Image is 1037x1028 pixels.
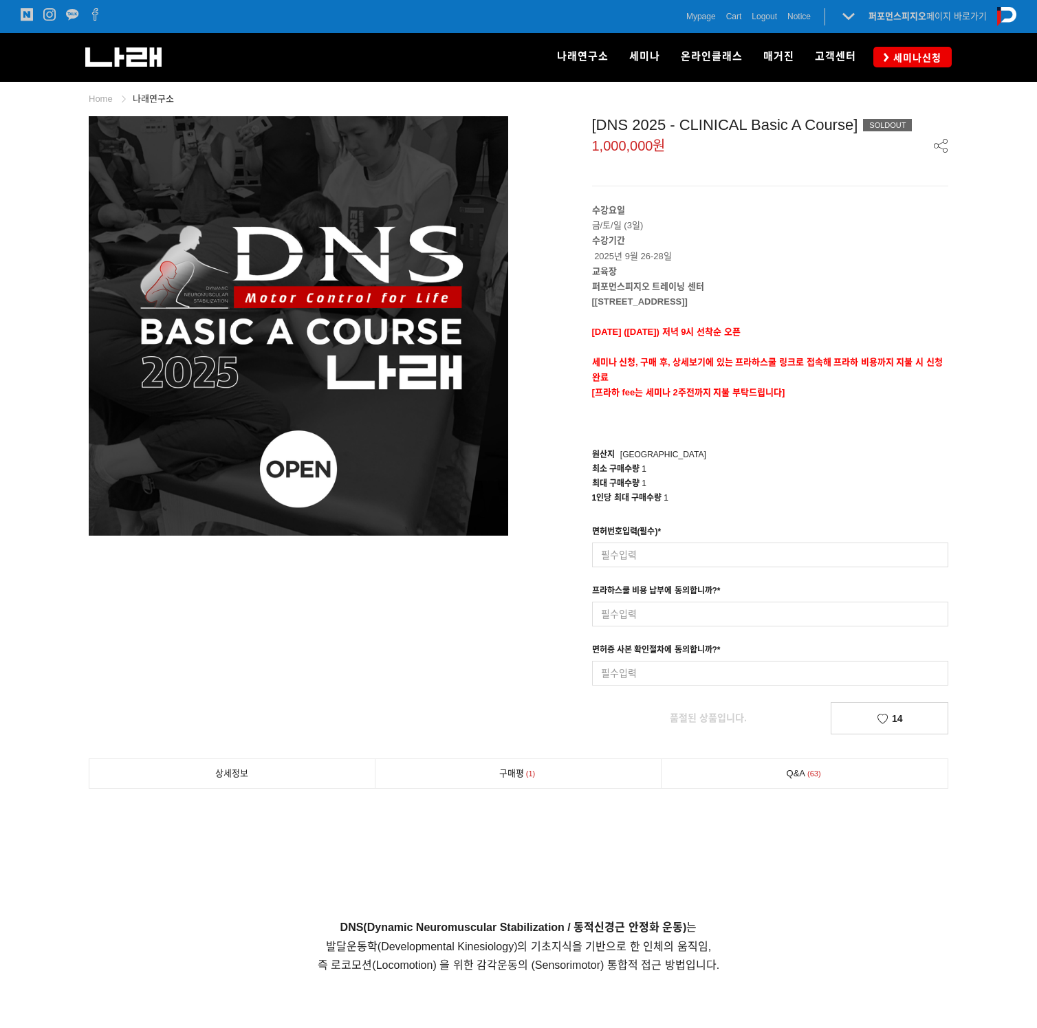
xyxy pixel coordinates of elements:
div: SOLDOUT [863,119,912,131]
a: 상세정보 [89,759,375,788]
a: Notice [787,10,811,23]
span: 품절된 상품입니다. [670,712,747,723]
span: 최소 구매수량 [592,464,640,474]
span: 세미나 [629,50,660,63]
div: 프라하스쿨 비용 납부에 동의합니까? [592,584,721,602]
span: 온라인클래스 [681,50,743,63]
strong: 교육장 [592,266,617,276]
strong: [[STREET_ADDRESS]] [592,296,688,307]
strong: 퍼포먼스피지오 트레이닝 센터 [592,281,704,292]
a: 세미나신청 [873,47,952,67]
strong: DNS(Dynamic Neuromuscular Stabilization / 동적신경근 안정화 운동) [340,921,687,933]
strong: 세미나 신청, 구매 후, 상세보기에 있는 프라하스쿨 링크로 접속해 프라하 비용까지 지불 시 신청완료 [592,357,943,382]
a: 퍼포먼스피지오페이지 바로가기 [869,11,987,21]
span: [DATE] ([DATE]) 저녁 9시 선착순 오픈 [592,327,741,337]
span: 63 [805,767,823,781]
span: [GEOGRAPHIC_DATA] [620,450,706,459]
div: 면허번호입력(필수) [592,525,662,543]
p: 2025년 9월 26-28일 [592,233,949,263]
span: 즉 로코모션(Locomotion) 을 위한 감각운동의 (Sensorimotor) 통합적 접근 방법입니다. [318,959,719,971]
span: 나래연구소 [557,50,609,63]
a: 구매평1 [375,759,662,788]
a: Home [89,94,113,104]
input: 필수입력 [592,602,949,626]
span: 원산지 [592,450,615,459]
a: 세미나 [619,33,670,81]
span: 매거진 [763,50,794,63]
strong: 수강요일 [592,205,625,215]
span: 1 [664,493,668,503]
span: 발달운동학(Developmental Kinesiology)의 기초지식을 기반으로 한 인체의 움직임, [326,941,711,952]
span: 1,000,000원 [592,139,666,153]
input: 필수입력 [592,661,949,686]
a: 14 [831,702,949,734]
a: Q&A63 [662,759,948,788]
span: 1 [524,767,538,781]
div: 면허증 사본 확인절차에 동의합니까? [592,643,721,661]
a: 온라인클래스 [670,33,753,81]
p: 금/토/일 (3일) [592,203,949,233]
strong: 수강기간 [592,235,625,245]
strong: 퍼포먼스피지오 [869,11,926,21]
span: 는 [340,921,697,933]
a: Cart [726,10,742,23]
a: 나래연구소 [547,33,619,81]
span: 고객센터 [815,50,856,63]
div: [DNS 2025 - CLINICAL Basic A Course] [592,116,949,134]
input: 필수입력 [592,543,949,567]
span: 1 [642,464,646,474]
span: 1인당 최대 구매수량 [592,493,662,503]
span: 최대 구매수량 [592,479,640,488]
a: 고객센터 [805,33,866,81]
a: 매거진 [753,33,805,81]
a: Mypage [686,10,716,23]
a: 나래연구소 [133,94,174,104]
span: 세미나신청 [889,51,941,65]
span: 14 [892,713,903,724]
span: 1 [642,479,646,488]
span: [프라하 fee는 세미나 2주전까지 지불 부탁드립니다] [592,387,785,397]
a: Logout [752,10,777,23]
